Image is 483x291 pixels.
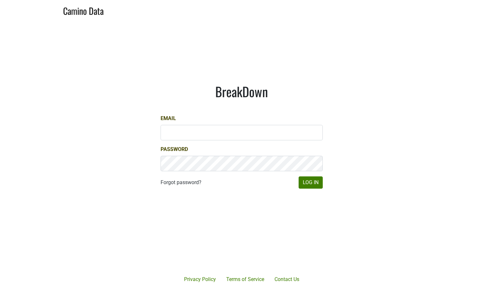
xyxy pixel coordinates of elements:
[221,273,269,286] a: Terms of Service
[63,3,104,18] a: Camino Data
[161,145,188,153] label: Password
[299,176,323,189] button: Log In
[161,84,323,99] h1: BreakDown
[161,115,176,122] label: Email
[161,179,201,186] a: Forgot password?
[269,273,304,286] a: Contact Us
[179,273,221,286] a: Privacy Policy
